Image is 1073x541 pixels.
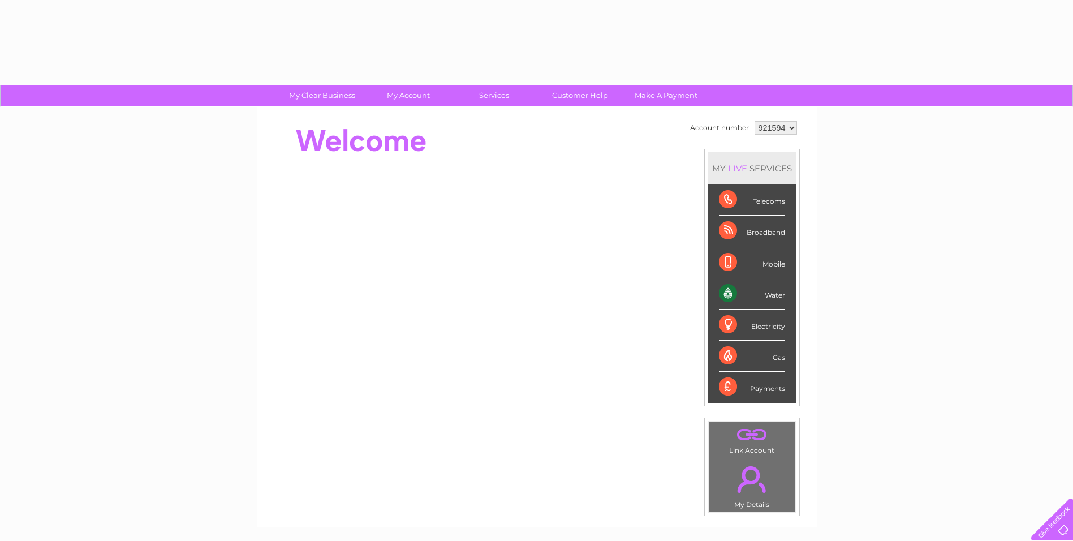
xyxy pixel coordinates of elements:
div: Mobile [719,247,785,278]
a: . [712,425,792,445]
div: Water [719,278,785,310]
a: My Account [361,85,455,106]
div: Broadband [719,216,785,247]
div: Payments [719,372,785,402]
div: Gas [719,341,785,372]
td: Account number [687,118,752,138]
a: . [712,460,792,499]
a: Make A Payment [619,85,713,106]
div: Telecoms [719,184,785,216]
td: Link Account [708,422,796,457]
div: LIVE [726,163,749,174]
div: Electricity [719,310,785,341]
a: Services [447,85,541,106]
div: MY SERVICES [708,152,796,184]
a: My Clear Business [275,85,369,106]
td: My Details [708,457,796,512]
a: Customer Help [533,85,627,106]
